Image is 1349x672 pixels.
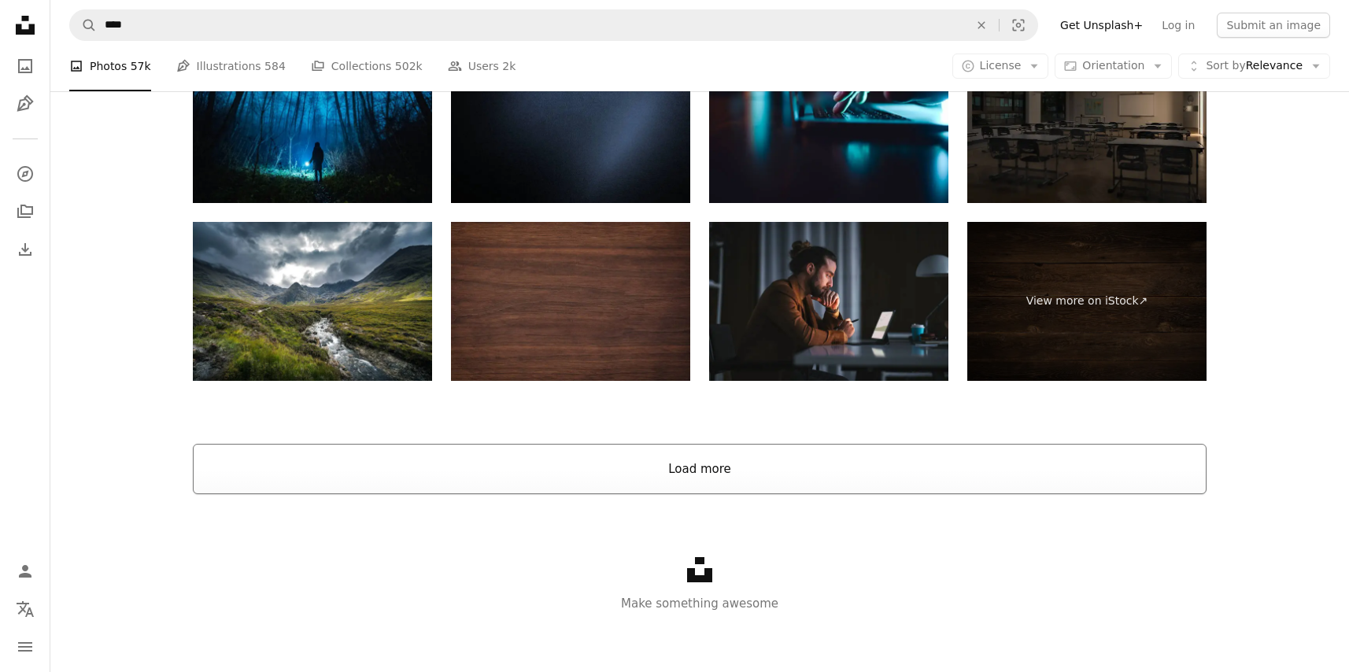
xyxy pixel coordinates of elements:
[9,158,41,190] a: Explore
[448,41,516,91] a: Users 2k
[1152,13,1204,38] a: Log in
[395,57,423,75] span: 502k
[709,222,948,382] img: Pensive man working on laptop in office
[9,593,41,625] button: Language
[967,43,1207,203] img: Empty Modern Classroom Interior With Rear View Of Chairs And Desks At Night
[9,631,41,663] button: Menu
[1051,13,1152,38] a: Get Unsplash+
[193,444,1207,494] button: Load more
[1206,58,1303,74] span: Relevance
[50,594,1349,613] p: Make something awesome
[964,10,999,40] button: Clear
[1178,54,1330,79] button: Sort byRelevance
[311,41,423,91] a: Collections 502k
[980,59,1022,72] span: License
[264,57,286,75] span: 584
[176,41,286,91] a: Illustrations 584
[9,88,41,120] a: Illustrations
[1217,13,1330,38] button: Submit an image
[193,43,432,203] img: Man silhouette. Fog in forest
[9,556,41,587] a: Log in / Sign up
[967,222,1207,382] a: View more on iStock↗
[9,234,41,265] a: Download History
[451,43,690,203] img: Black dark blue gray white abstract background. Gradient. Noise grain granular particle rough gru...
[1082,59,1144,72] span: Orientation
[193,222,432,382] img: View of the Fairy Pools, Scotland
[9,196,41,227] a: Collections
[1000,10,1037,40] button: Visual search
[1206,59,1245,72] span: Sort by
[9,50,41,82] a: Photos
[69,9,1038,41] form: Find visuals sitewide
[70,10,97,40] button: Search Unsplash
[502,57,516,75] span: 2k
[9,9,41,44] a: Home — Unsplash
[1055,54,1172,79] button: Orientation
[451,222,690,382] img: wood texture with natural pattern. dark wooden background, brown board
[709,43,948,203] img: professional online gamer hand fingers
[952,54,1049,79] button: License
